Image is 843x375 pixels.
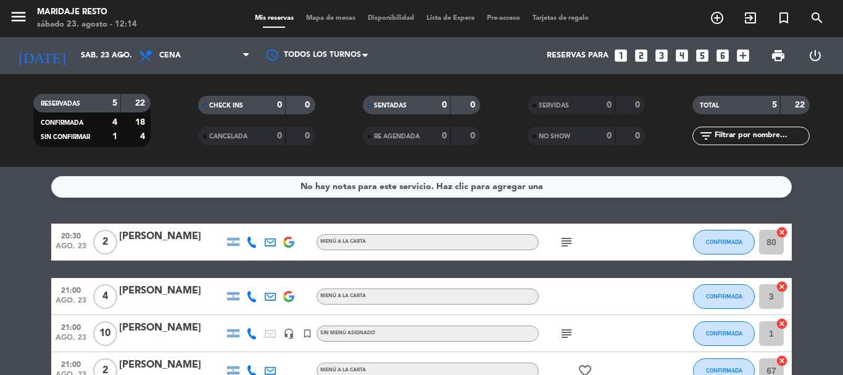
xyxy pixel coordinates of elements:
i: subject [559,235,574,250]
i: looks_4 [674,48,690,64]
button: CONFIRMADA [693,321,755,346]
span: ago. 23 [56,242,86,256]
strong: 0 [277,101,282,109]
i: looks_3 [654,48,670,64]
span: SENTADAS [374,103,407,109]
span: TOTAL [700,103,719,109]
span: 21:00 [56,282,86,297]
i: exit_to_app [743,11,758,25]
span: Sin menú asignado [320,331,375,335]
span: Lista de Espera [420,15,481,22]
strong: 22 [135,99,147,107]
i: looks_two [633,48,649,64]
img: google-logo.png [283,237,294,248]
i: cancel [776,355,788,367]
span: 10 [93,321,117,346]
i: power_settings_new [808,48,823,63]
span: Mis reservas [249,15,300,22]
span: MENÚ A LA CARTA [320,239,366,244]
div: Maridaje Resto [37,6,137,19]
span: 4 [93,284,117,309]
span: Tarjetas de regalo [526,15,595,22]
strong: 0 [305,101,312,109]
span: 21:00 [56,319,86,334]
button: menu [9,7,28,30]
span: ago. 23 [56,297,86,311]
i: [DATE] [9,42,75,69]
i: looks_one [613,48,629,64]
span: 2 [93,230,117,255]
i: menu [9,7,28,26]
i: arrow_drop_down [115,48,130,63]
span: SERVIDAS [539,103,569,109]
i: cancel [776,318,788,330]
div: sábado 23. agosto - 12:14 [37,19,137,31]
span: CANCELADA [209,133,247,140]
strong: 0 [635,101,642,109]
span: CONFIRMADA [706,367,742,374]
span: NO SHOW [539,133,570,140]
i: filter_list [699,129,713,143]
strong: 5 [772,101,777,109]
span: Reservas para [547,51,608,60]
strong: 0 [277,132,282,140]
i: subject [559,326,574,341]
i: cancel [776,280,788,293]
i: looks_5 [694,48,710,64]
span: CHECK INS [209,103,243,109]
span: MENÚ A LA CARTA [320,293,366,298]
span: Disponibilidad [362,15,420,22]
strong: 0 [607,132,612,140]
strong: 0 [442,101,447,109]
span: RESERVADAS [41,101,80,107]
span: 20:30 [56,228,86,242]
span: MENÚ A LA CARTA [320,368,366,373]
span: CONFIRMADA [706,293,742,300]
strong: 0 [442,132,447,140]
strong: 0 [635,132,642,140]
span: Pre-acceso [481,15,526,22]
span: Cena [159,51,181,60]
i: add_circle_outline [710,11,725,25]
div: No hay notas para este servicio. Haz clic para agregar una [301,180,543,194]
i: add_box [735,48,751,64]
div: [PERSON_NAME] [119,283,224,299]
input: Filtrar por nombre... [713,129,809,143]
i: search [810,11,824,25]
span: CONFIRMADA [41,120,83,126]
div: [PERSON_NAME] [119,229,224,245]
span: RE AGENDADA [374,133,420,140]
span: print [771,48,786,63]
span: CONFIRMADA [706,238,742,245]
strong: 22 [795,101,807,109]
i: turned_in_not [776,11,791,25]
div: [PERSON_NAME] [119,357,224,373]
span: CONFIRMADA [706,330,742,337]
strong: 0 [470,132,478,140]
strong: 18 [135,118,147,127]
i: headset_mic [283,328,294,339]
strong: 0 [607,101,612,109]
span: Mapa de mesas [300,15,362,22]
strong: 1 [112,132,117,141]
strong: 5 [112,99,117,107]
span: SIN CONFIRMAR [41,134,90,140]
i: looks_6 [715,48,731,64]
span: ago. 23 [56,334,86,348]
span: 21:00 [56,356,86,371]
strong: 4 [112,118,117,127]
img: google-logo.png [283,291,294,302]
button: CONFIRMADA [693,284,755,309]
strong: 0 [305,132,312,140]
i: turned_in_not [302,328,313,339]
i: cancel [776,226,788,238]
div: LOG OUT [797,37,834,74]
strong: 0 [470,101,478,109]
button: CONFIRMADA [693,230,755,255]
div: [PERSON_NAME] [119,320,224,336]
strong: 4 [140,132,147,141]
